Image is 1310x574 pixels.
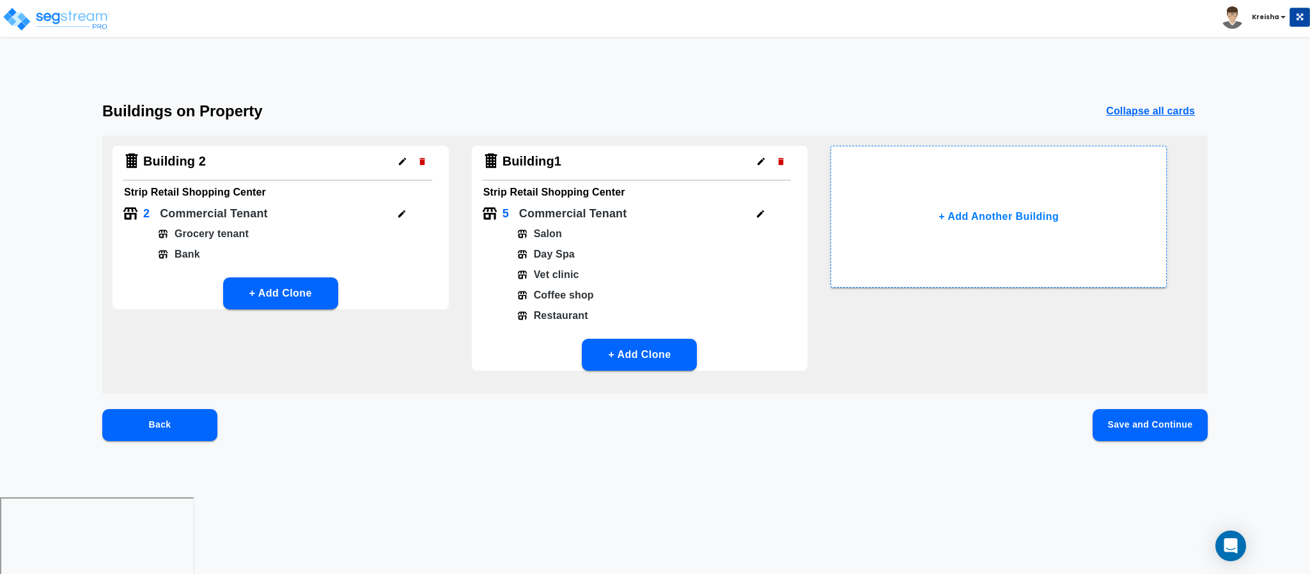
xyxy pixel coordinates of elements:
[830,146,1167,288] button: + Add Another Building
[143,205,150,222] p: 2
[1221,6,1244,29] img: avatar.png
[527,267,579,283] p: Vet clinic
[223,277,338,309] button: + Add Clone
[527,288,594,303] p: Coffee shop
[158,229,168,239] img: Tenant Icon
[168,247,200,262] p: Bank
[517,290,527,300] img: Tenant Icon
[124,183,437,201] h6: Strip Retail Shopping Center
[527,226,562,242] p: Salon
[517,270,527,280] img: Tenant Icon
[160,205,268,222] p: Commercial Tenant
[527,308,588,323] p: Restaurant
[143,153,206,169] h4: Building 2
[123,152,141,170] img: Building Icon
[158,249,168,260] img: Tenant Icon
[102,102,263,120] h3: Buildings on Property
[519,205,627,222] p: Commercial Tenant
[123,206,138,221] img: Tenant Icon
[517,249,527,260] img: Tenant Icon
[1252,12,1279,22] b: Kreisha
[527,247,575,262] p: Day Spa
[582,339,697,371] button: + Add Clone
[517,229,527,239] img: Tenant Icon
[1093,409,1208,441] button: Save and Continue
[1215,531,1246,561] div: Open Intercom Messenger
[503,205,509,222] p: 5
[517,311,527,321] img: Tenant Icon
[482,206,497,221] img: Tenant Icon
[2,6,111,32] img: logo_pro_r.png
[503,153,561,169] h4: Building1
[1106,104,1195,119] p: Collapse all cards
[482,152,500,170] img: Building Icon
[102,409,217,441] button: Back
[483,183,797,201] h6: Strip Retail Shopping Center
[168,226,249,242] p: Grocery tenant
